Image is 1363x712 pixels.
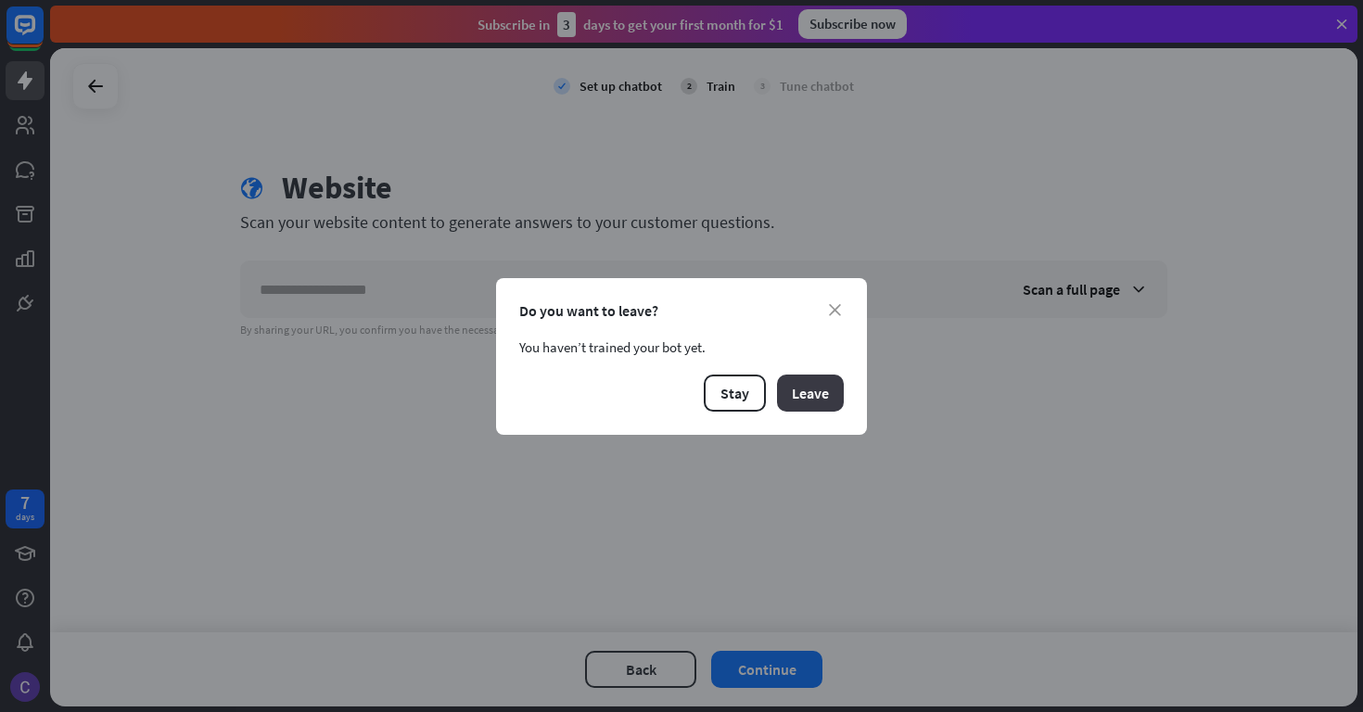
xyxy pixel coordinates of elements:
[15,7,70,63] button: Open LiveChat chat widget
[777,375,844,412] button: Leave
[519,301,844,320] div: Do you want to leave?
[829,304,841,316] i: close
[519,338,844,356] div: You haven’t trained your bot yet.
[704,375,766,412] button: Stay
